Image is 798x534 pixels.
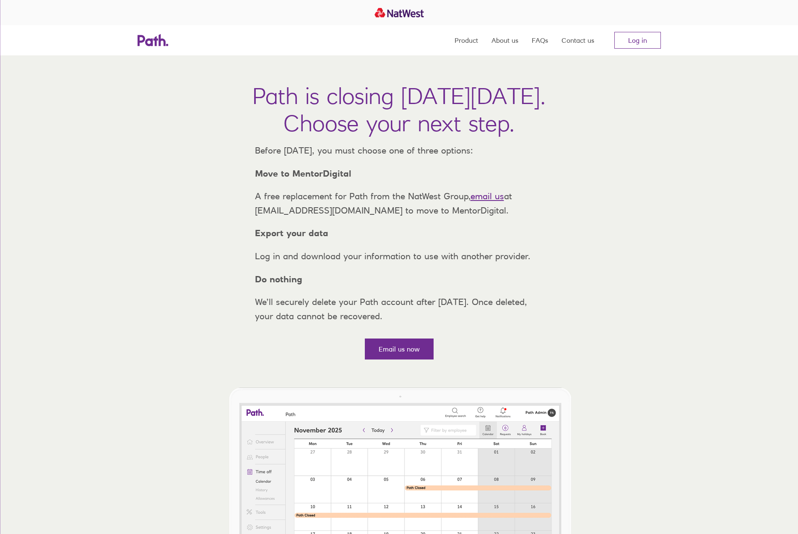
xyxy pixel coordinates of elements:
[248,189,550,217] p: A free replacement for Path from the NatWest Group, at [EMAIL_ADDRESS][DOMAIN_NAME] to move to Me...
[248,295,550,323] p: We’ll securely delete your Path account after [DATE]. Once deleted, your data cannot be recovered.
[255,228,328,238] strong: Export your data
[255,168,351,179] strong: Move to MentorDigital
[614,32,661,49] a: Log in
[561,25,594,55] a: Contact us
[248,143,550,158] p: Before [DATE], you must choose one of three options:
[365,339,434,359] a: Email us now
[455,25,478,55] a: Product
[470,191,504,201] a: email us
[252,82,546,137] h1: Path is closing [DATE][DATE]. Choose your next step.
[255,274,302,284] strong: Do nothing
[532,25,548,55] a: FAQs
[491,25,518,55] a: About us
[248,249,550,263] p: Log in and download your information to use with another provider.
